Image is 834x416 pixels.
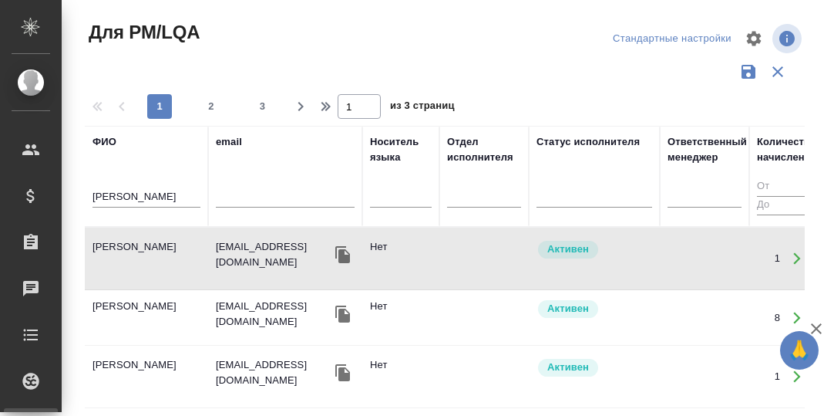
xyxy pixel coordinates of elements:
div: Ответственный менеджер [668,134,747,165]
button: Открыть работы [781,243,812,275]
p: [EMAIL_ADDRESS][DOMAIN_NAME] [216,239,331,270]
div: 8 [775,310,780,326]
p: Активен [547,242,589,257]
button: Скопировать [331,361,355,384]
div: split button [609,27,735,51]
div: 1 [775,251,780,266]
td: Нет [362,232,439,286]
span: Посмотреть информацию [772,24,805,53]
td: [PERSON_NAME] [85,232,208,286]
span: 🙏 [786,334,812,367]
td: Нет [362,350,439,404]
div: 1 [775,369,780,384]
button: 🙏 [780,331,819,370]
button: 2 [199,94,224,119]
td: Нет [362,291,439,345]
td: [PERSON_NAME] [85,291,208,345]
div: Количество начислений [757,134,817,165]
button: Сохранить фильтры [734,57,763,86]
button: Открыть работы [781,361,812,393]
button: Сбросить фильтры [763,57,792,86]
div: Носитель языка [370,134,432,165]
input: До [757,196,831,215]
div: email [216,134,242,150]
span: Для PM/LQA [85,20,200,45]
button: Скопировать [331,243,355,266]
p: Активен [547,301,589,316]
p: [EMAIL_ADDRESS][DOMAIN_NAME] [216,357,331,388]
div: Отдел исполнителя [447,134,521,165]
div: Рядовой исполнитель: назначай с учетом рейтинга [536,299,652,320]
span: 3 [251,99,275,114]
button: Скопировать [331,303,355,326]
div: ФИО [92,134,116,150]
td: [PERSON_NAME] [85,350,208,404]
p: [EMAIL_ADDRESS][DOMAIN_NAME] [216,299,331,330]
span: из 3 страниц [390,96,455,119]
button: Открыть работы [781,302,812,333]
input: От [757,178,831,197]
p: Активен [547,360,589,375]
div: Рядовой исполнитель: назначай с учетом рейтинга [536,357,652,378]
span: 2 [199,99,224,114]
div: Рядовой исполнитель: назначай с учетом рейтинга [536,239,652,260]
div: Статус исполнителя [536,134,640,150]
button: 3 [251,94,275,119]
span: Настроить таблицу [735,20,772,57]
